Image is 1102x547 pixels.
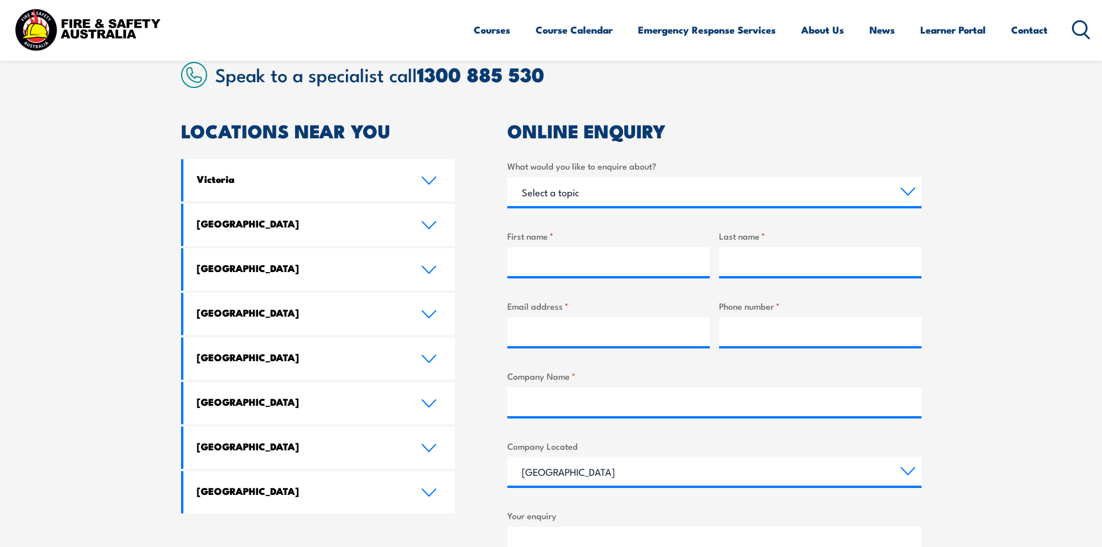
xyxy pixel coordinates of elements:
a: News [869,14,895,45]
a: 1300 885 530 [417,58,544,89]
h4: Victoria [197,172,404,185]
label: Phone number [719,299,922,313]
h2: Speak to a specialist call [215,64,922,85]
h4: [GEOGRAPHIC_DATA] [197,351,404,364]
a: Courses [474,14,510,45]
a: Emergency Response Services [638,14,776,45]
h2: ONLINE ENQUIRY [507,122,922,138]
label: Company Located [507,439,922,453]
label: Your enquiry [507,509,922,522]
h4: [GEOGRAPHIC_DATA] [197,306,404,319]
a: About Us [801,14,844,45]
label: First name [507,229,710,243]
label: Company Name [507,369,922,383]
a: [GEOGRAPHIC_DATA] [183,293,455,335]
h4: [GEOGRAPHIC_DATA] [197,217,404,230]
a: [GEOGRAPHIC_DATA] [183,382,455,424]
a: Victoria [183,159,455,201]
h4: [GEOGRAPHIC_DATA] [197,484,404,497]
h2: LOCATIONS NEAR YOU [181,122,455,138]
a: [GEOGRAPHIC_DATA] [183,337,455,380]
a: [GEOGRAPHIC_DATA] [183,248,455,291]
a: Contact [1011,14,1048,45]
a: Learner Portal [920,14,986,45]
h4: [GEOGRAPHIC_DATA] [197,262,404,274]
a: [GEOGRAPHIC_DATA] [183,427,455,469]
a: Course Calendar [536,14,613,45]
label: Last name [719,229,922,243]
h4: [GEOGRAPHIC_DATA] [197,395,404,408]
a: [GEOGRAPHIC_DATA] [183,204,455,246]
h4: [GEOGRAPHIC_DATA] [197,440,404,453]
label: Email address [507,299,710,313]
a: [GEOGRAPHIC_DATA] [183,471,455,513]
label: What would you like to enquire about? [507,159,922,172]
